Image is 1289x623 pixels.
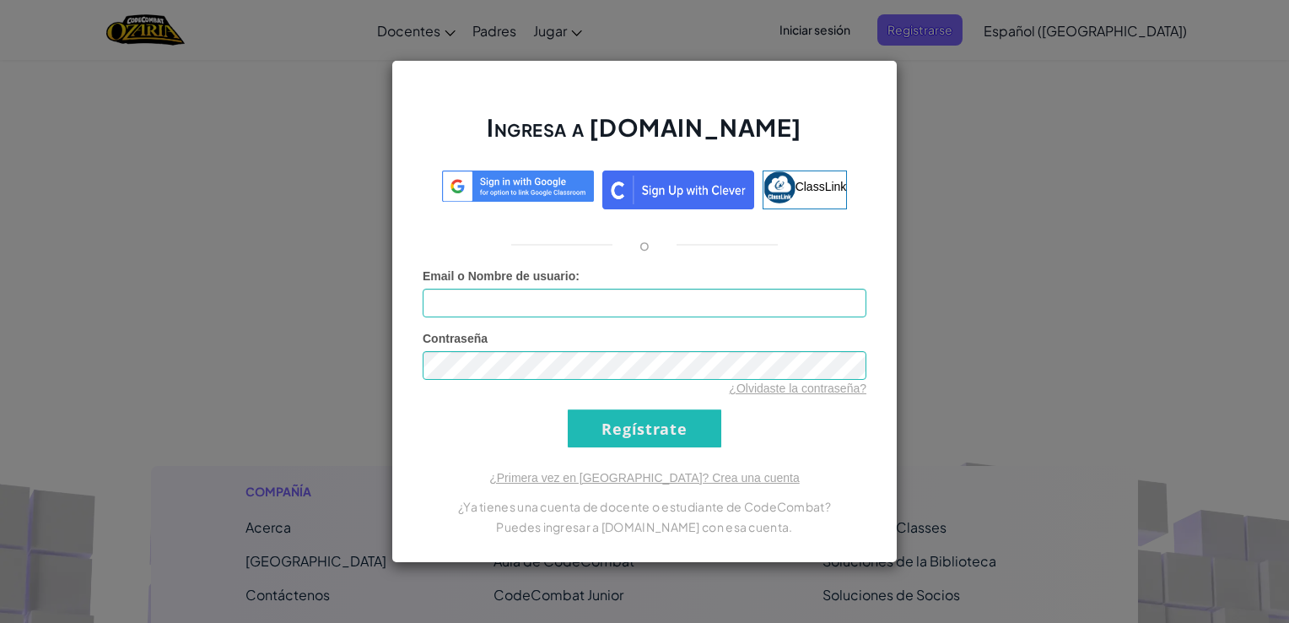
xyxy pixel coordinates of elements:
a: ¿Primera vez en [GEOGRAPHIC_DATA]? Crea una cuenta [489,471,800,485]
img: classlink-logo-small.png [763,171,796,203]
a: ¿Olvidaste la contraseña? [729,382,866,395]
input: Regístrate [568,409,721,447]
img: log-in-google-sso.svg [442,171,594,202]
h2: Ingresa a [DOMAIN_NAME] [423,111,866,160]
img: clever_sso_button@2x.png [602,171,754,209]
span: Email o Nombre de usuario [423,269,575,283]
p: ¿Ya tienes una cuenta de docente o estudiante de CodeCombat? [423,496,866,517]
label: : [423,268,580,284]
span: ClassLink [796,180,847,193]
span: Contraseña [423,332,488,345]
p: o [639,235,650,255]
p: Puedes ingresar a [DOMAIN_NAME] con esa cuenta. [423,517,866,537]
